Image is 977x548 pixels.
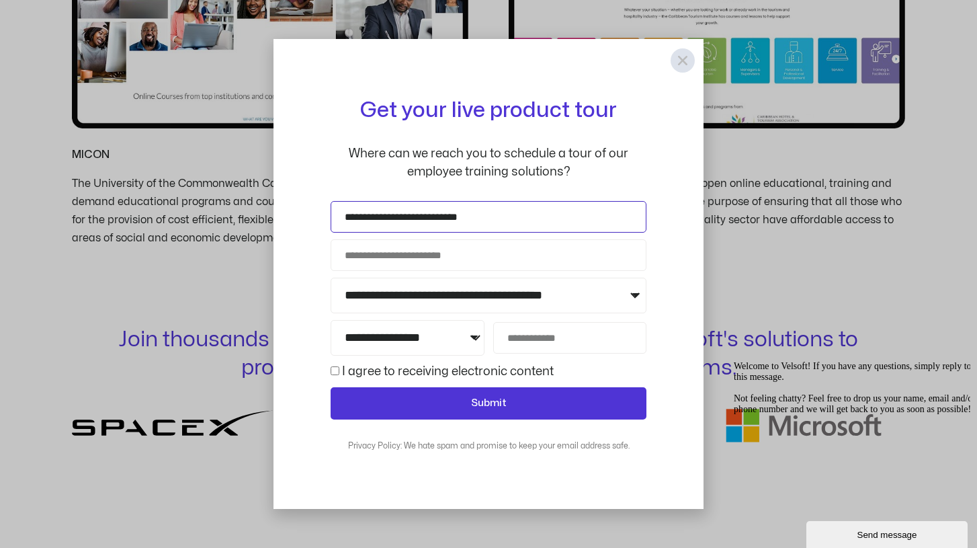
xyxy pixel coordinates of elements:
div: Welcome to Velsoft! If you have any questions, simply reply to this message.Not feeling chatty? F... [5,5,247,59]
h2: Get your live product tour [331,96,646,124]
div: Privacy Policy: We hate spam and promise to keep your email address safe. [331,440,646,452]
label: I agree to receiving electronic content [342,366,554,377]
iframe: chat widget [728,356,970,514]
span: Welcome to Velsoft! If you have any questions, simply reply to this message. Not feeling chatty? ... [5,5,247,58]
p: Where can we reach you to schedule a tour of our employee training solutions? [331,145,646,181]
a: Close [671,48,695,73]
iframe: chat widget [806,518,970,548]
button: Submit [331,387,646,420]
span: Submit [471,395,507,412]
